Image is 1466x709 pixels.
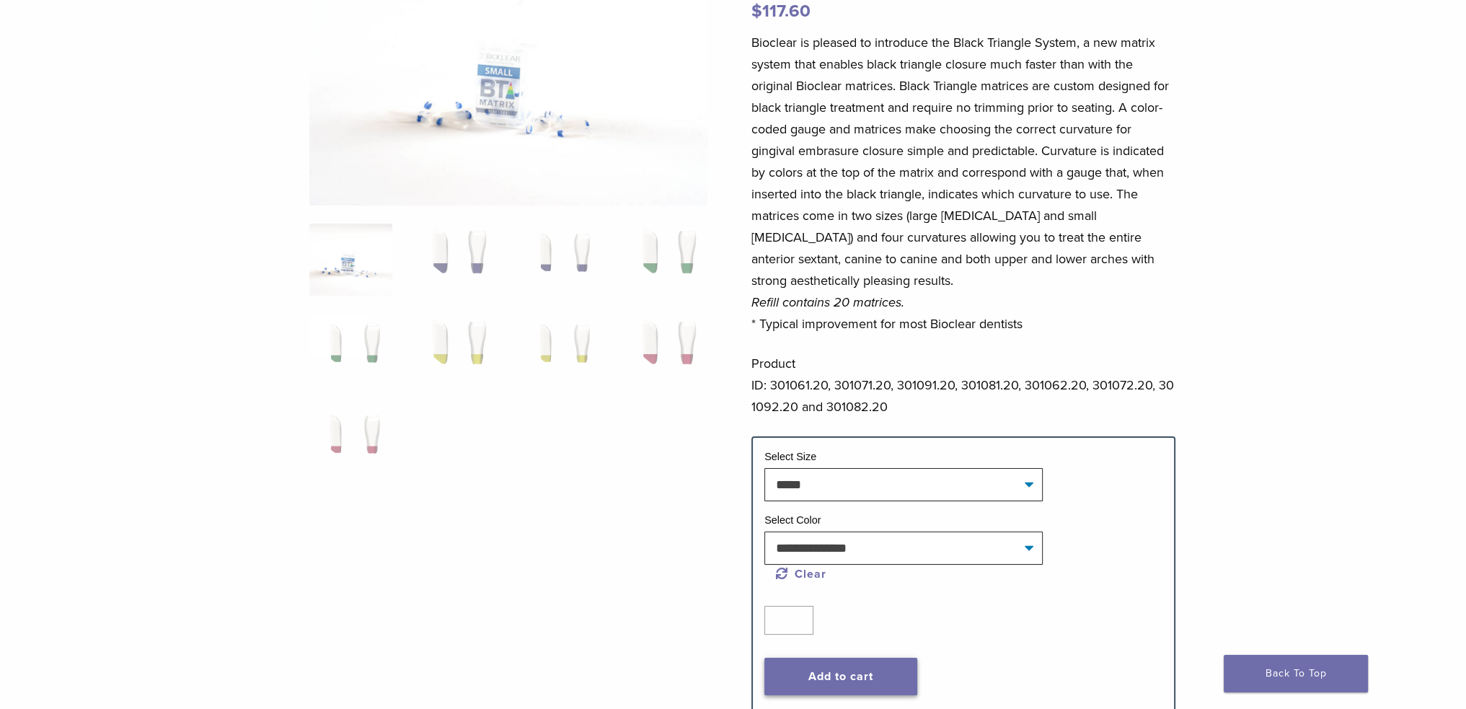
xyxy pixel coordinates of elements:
[751,1,811,22] bdi: 117.60
[1224,655,1368,692] a: Back To Top
[309,405,392,477] img: BT Matrix Series - Image 9
[414,314,497,387] img: BT Matrix Series - Image 6
[414,224,497,296] img: BT Matrix Series - Image 2
[519,314,602,387] img: BT Matrix Series - Image 7
[519,224,602,296] img: BT Matrix Series - Image 3
[764,658,917,695] button: Add to cart
[751,294,904,310] em: Refill contains 20 matrices.
[624,314,707,387] img: BT Matrix Series - Image 8
[751,353,1175,418] p: Product ID: 301061.20, 301071.20, 301091.20, 301081.20, 301062.20, 301072.20, 301092.20 and 30108...
[764,514,821,526] label: Select Color
[309,224,392,296] img: Anterior-Black-Triangle-Series-Matrices-324x324.jpg
[776,567,826,581] a: Clear
[751,1,762,22] span: $
[751,32,1175,335] p: Bioclear is pleased to introduce the Black Triangle System, a new matrix system that enables blac...
[309,314,392,387] img: BT Matrix Series - Image 5
[764,451,816,462] label: Select Size
[624,224,707,296] img: BT Matrix Series - Image 4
